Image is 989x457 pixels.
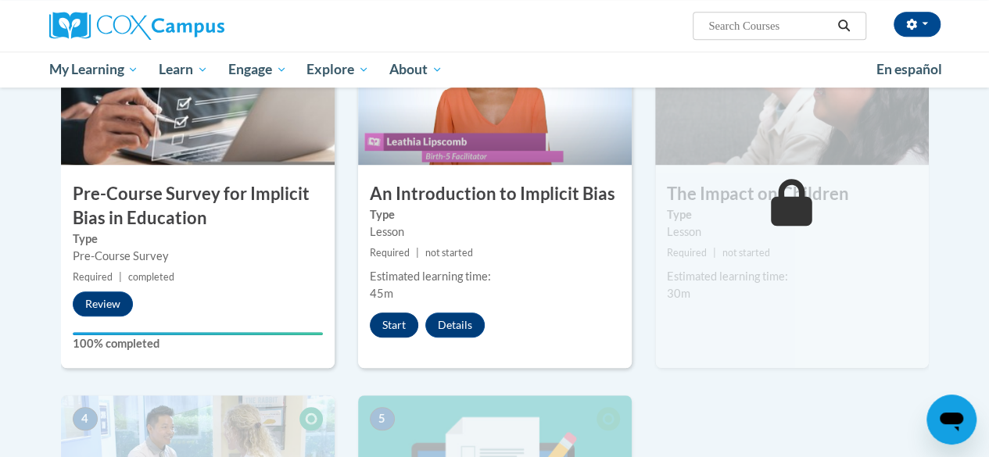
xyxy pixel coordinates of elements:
[296,52,379,87] a: Explore
[425,312,485,337] button: Details
[707,16,832,35] input: Search Courses
[832,16,855,35] button: Search
[358,182,632,206] h3: An Introduction to Implicit Bias
[73,230,323,248] label: Type
[73,248,323,265] div: Pre-Course Survey
[370,312,418,337] button: Start
[73,335,323,352] label: 100% completed
[926,395,976,445] iframe: Button to launch messaging window
[722,247,770,259] span: not started
[667,206,917,223] label: Type
[48,60,138,79] span: My Learning
[370,247,410,259] span: Required
[49,12,331,40] a: Cox Campus
[866,53,952,86] a: En español
[38,52,952,87] div: Main menu
[379,52,453,87] a: About
[894,12,941,37] button: Account Settings
[389,60,443,79] span: About
[667,287,690,300] span: 30m
[228,60,287,79] span: Engage
[73,407,98,430] span: 4
[667,247,707,259] span: Required
[149,52,218,87] a: Learn
[370,287,393,300] span: 45m
[667,268,917,285] div: Estimated learning time:
[49,12,224,40] img: Cox Campus
[218,52,297,87] a: Engage
[128,271,174,283] span: completed
[119,271,122,283] span: |
[73,332,323,335] div: Your progress
[425,247,473,259] span: not started
[416,247,419,259] span: |
[61,182,335,230] h3: Pre-Course Survey for Implicit Bias in Education
[39,52,149,87] a: My Learning
[370,268,620,285] div: Estimated learning time:
[73,291,133,316] button: Review
[667,223,917,241] div: Lesson
[159,60,208,79] span: Learn
[73,271,113,283] span: Required
[306,60,369,79] span: Explore
[876,61,942,77] span: En español
[370,407,395,430] span: 5
[370,206,620,223] label: Type
[655,182,929,206] h3: The Impact on Children
[370,223,620,241] div: Lesson
[713,247,716,259] span: |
